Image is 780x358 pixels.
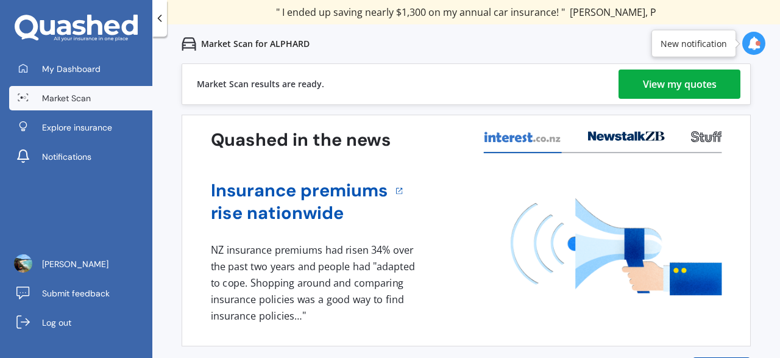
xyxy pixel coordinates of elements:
[201,38,310,50] p: Market Scan for ALPHARD
[211,202,388,224] a: rise nationwide
[9,252,152,276] a: [PERSON_NAME]
[42,317,71,329] span: Log out
[42,121,112,134] span: Explore insurance
[9,310,152,335] a: Log out
[42,258,108,270] span: [PERSON_NAME]
[42,151,91,163] span: Notifications
[182,37,196,51] img: car.f15378c7a67c060ca3f3.svg
[42,287,110,299] span: Submit feedback
[619,70,740,99] a: View my quotes
[9,86,152,110] a: Market Scan
[42,92,91,104] span: Market Scan
[197,64,324,104] div: Market Scan results are ready.
[14,254,32,273] img: picture
[211,129,391,151] h3: Quashed in the news
[9,145,152,169] a: Notifications
[643,70,717,99] div: View my quotes
[9,115,152,140] a: Explore insurance
[661,37,727,49] div: New notification
[511,198,722,295] img: media image
[211,179,388,202] a: Insurance premiums
[211,242,419,324] div: NZ insurance premiums had risen 34% over the past two years and people had "adapted to cope. Shop...
[42,63,101,75] span: My Dashboard
[9,57,152,81] a: My Dashboard
[9,281,152,306] a: Submit feedback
